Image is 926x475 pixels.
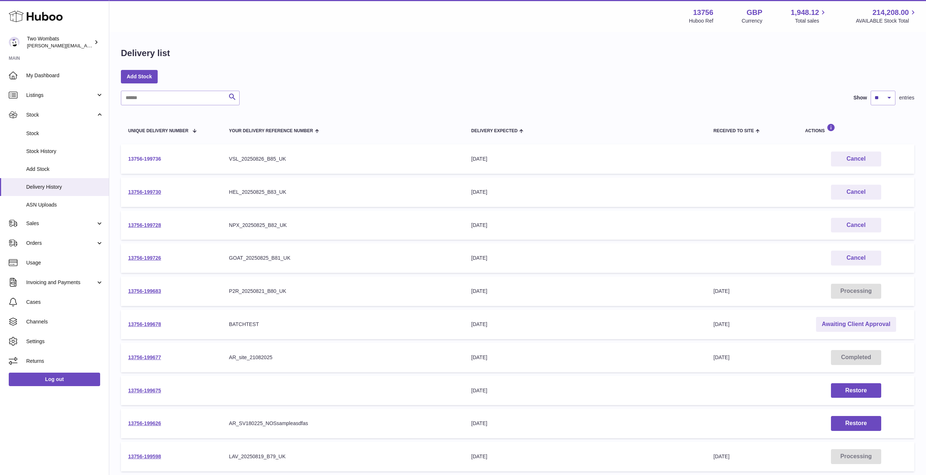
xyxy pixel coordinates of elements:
a: 13756-199675 [128,388,161,393]
span: 214,208.00 [872,8,909,17]
button: Cancel [831,251,881,266]
div: AR_site_21082025 [229,354,457,361]
a: 1,948.12 Total sales [791,8,828,24]
div: [DATE] [471,420,699,427]
button: Restore [831,383,881,398]
h1: Delivery list [121,47,170,59]
span: ASN Uploads [26,201,103,208]
a: 13756-199626 [128,420,161,426]
div: VSL_20250826_B85_UK [229,156,457,162]
span: [DATE] [713,321,729,327]
span: Sales [26,220,96,227]
div: [DATE] [471,156,699,162]
div: AR_SV180225_NOSsampleasdfas [229,420,457,427]
div: GOAT_20250825_B81_UK [229,255,457,262]
span: Received to Site [713,129,754,133]
button: Cancel [831,185,881,200]
div: [DATE] [471,222,699,229]
span: Stock [26,130,103,137]
span: Orders [26,240,96,247]
span: Stock [26,111,96,118]
div: [DATE] [471,189,699,196]
a: 13756-199730 [128,189,161,195]
button: Cancel [831,152,881,166]
span: Invoicing and Payments [26,279,96,286]
div: Actions [805,123,907,133]
span: [PERSON_NAME][EMAIL_ADDRESS][PERSON_NAME][DOMAIN_NAME] [27,43,185,48]
a: Log out [9,373,100,386]
div: [DATE] [471,288,699,295]
a: 13756-199728 [128,222,161,228]
a: Awaiting Client Approval [816,317,896,332]
div: [DATE] [471,255,699,262]
span: Delivery Expected [471,129,517,133]
span: Channels [26,318,103,325]
div: [DATE] [471,387,699,394]
span: [DATE] [713,354,729,360]
button: Cancel [831,218,881,233]
span: My Dashboard [26,72,103,79]
span: Settings [26,338,103,345]
span: Listings [26,92,96,99]
a: 13756-199677 [128,354,161,360]
a: Add Stock [121,70,158,83]
label: Show [854,94,867,101]
div: NPX_20250825_B82_UK [229,222,457,229]
div: [DATE] [471,321,699,328]
div: P2R_20250821_B80_UK [229,288,457,295]
span: Usage [26,259,103,266]
span: [DATE] [713,288,729,294]
span: Add Stock [26,166,103,173]
a: 13756-199726 [128,255,161,261]
div: Huboo Ref [689,17,713,24]
a: 13756-199598 [128,454,161,459]
img: philip.carroll@twowombats.com [9,37,20,48]
a: 13756-199736 [128,156,161,162]
span: 1,948.12 [791,8,819,17]
div: BATCHTEST [229,321,457,328]
div: Currency [742,17,763,24]
span: entries [899,94,914,101]
div: [DATE] [471,453,699,460]
a: 13756-199678 [128,321,161,327]
button: Restore [831,416,881,431]
strong: 13756 [693,8,713,17]
span: Returns [26,358,103,365]
span: Total sales [795,17,827,24]
a: 13756-199683 [128,288,161,294]
span: Cases [26,299,103,306]
div: LAV_20250819_B79_UK [229,453,457,460]
span: [DATE] [713,454,729,459]
div: [DATE] [471,354,699,361]
span: Unique Delivery Number [128,129,188,133]
span: Your Delivery Reference Number [229,129,313,133]
a: 214,208.00 AVAILABLE Stock Total [856,8,917,24]
span: AVAILABLE Stock Total [856,17,917,24]
span: Stock History [26,148,103,155]
strong: GBP [746,8,762,17]
div: Two Wombats [27,35,92,49]
div: HEL_20250825_B83_UK [229,189,457,196]
span: Delivery History [26,184,103,191]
